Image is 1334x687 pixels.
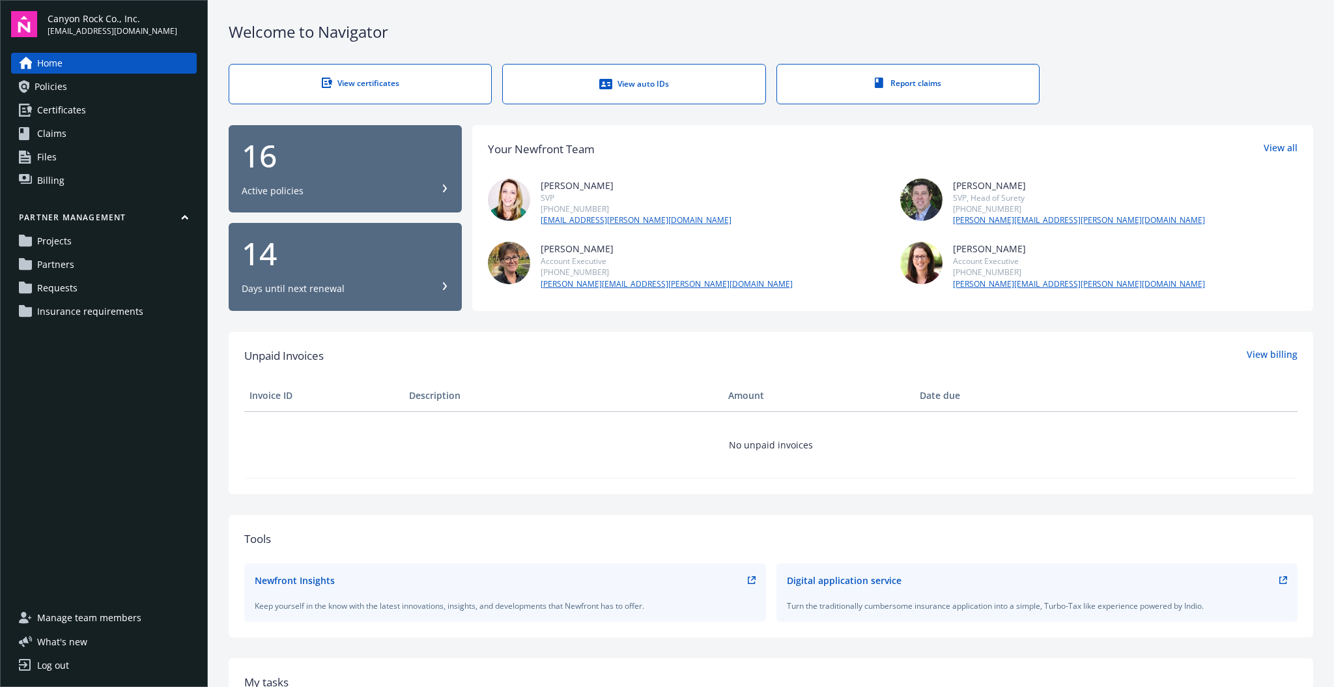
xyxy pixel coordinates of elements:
[229,223,462,311] button: 14Days until next renewal
[229,125,462,213] button: 16Active policies
[953,192,1205,203] div: SVP, Head of Surety
[723,380,915,411] th: Amount
[37,655,69,676] div: Log out
[787,600,1288,611] div: Turn the traditionally cumbersome insurance application into a simple, Turbo-Tax like experience ...
[541,267,793,278] div: [PHONE_NUMBER]
[37,254,74,275] span: Partners
[244,380,404,411] th: Invoice ID
[242,238,449,269] div: 14
[37,100,86,121] span: Certificates
[244,347,324,364] span: Unpaid Invoices
[787,574,901,587] div: Digital application service
[48,11,197,37] button: Canyon Rock Co., Inc.[EMAIL_ADDRESS][DOMAIN_NAME]
[953,256,1205,267] div: Account Executive
[488,141,595,158] div: Your Newfront Team
[37,147,57,168] span: Files
[37,278,78,299] span: Requests
[541,278,793,290] a: [PERSON_NAME][EMAIL_ADDRESS][PERSON_NAME][DOMAIN_NAME]
[11,635,108,649] button: What's new
[242,140,449,171] div: 16
[404,380,723,411] th: Description
[11,100,197,121] a: Certificates
[1247,347,1298,364] a: View billing
[488,179,530,221] img: photo
[242,282,345,295] div: Days until next renewal
[11,53,197,74] a: Home
[900,179,943,221] img: photo
[803,78,1013,89] div: Report claims
[11,278,197,299] a: Requests
[11,11,37,37] img: navigator-logo.svg
[242,184,304,197] div: Active policies
[37,170,64,191] span: Billing
[11,123,197,144] a: Claims
[229,64,492,104] a: View certificates
[48,12,177,25] span: Canyon Rock Co., Inc.
[11,254,197,275] a: Partners
[35,76,67,97] span: Policies
[953,267,1205,278] div: [PHONE_NUMBER]
[37,301,143,322] span: Insurance requirements
[37,53,63,74] span: Home
[1264,141,1298,158] a: View all
[11,170,197,191] a: Billing
[953,242,1205,256] div: [PERSON_NAME]
[11,212,197,228] button: Partner management
[229,21,1313,43] div: Welcome to Navigator
[11,76,197,97] a: Policies
[915,380,1074,411] th: Date due
[776,64,1040,104] a: Report claims
[488,242,530,284] img: photo
[11,147,197,168] a: Files
[900,242,943,284] img: photo
[953,179,1205,192] div: [PERSON_NAME]
[37,231,72,252] span: Projects
[541,242,793,256] div: [PERSON_NAME]
[541,214,731,226] a: [EMAIL_ADDRESS][PERSON_NAME][DOMAIN_NAME]
[37,123,66,144] span: Claims
[11,301,197,322] a: Insurance requirements
[529,78,739,91] div: View auto IDs
[11,231,197,252] a: Projects
[244,531,1298,548] div: Tools
[541,179,731,192] div: [PERSON_NAME]
[541,203,731,214] div: [PHONE_NUMBER]
[541,192,731,203] div: SVP
[541,256,793,267] div: Account Executive
[953,278,1205,290] a: [PERSON_NAME][EMAIL_ADDRESS][PERSON_NAME][DOMAIN_NAME]
[255,78,465,89] div: View certificates
[953,214,1205,226] a: [PERSON_NAME][EMAIL_ADDRESS][PERSON_NAME][DOMAIN_NAME]
[11,607,197,628] a: Manage team members
[37,607,141,628] span: Manage team members
[255,574,335,587] div: Newfront Insights
[244,411,1298,478] td: No unpaid invoices
[48,25,177,37] span: [EMAIL_ADDRESS][DOMAIN_NAME]
[37,635,87,649] span: What ' s new
[953,203,1205,214] div: [PHONE_NUMBER]
[502,64,765,104] a: View auto IDs
[255,600,756,611] div: Keep yourself in the know with the latest innovations, insights, and developments that Newfront h...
